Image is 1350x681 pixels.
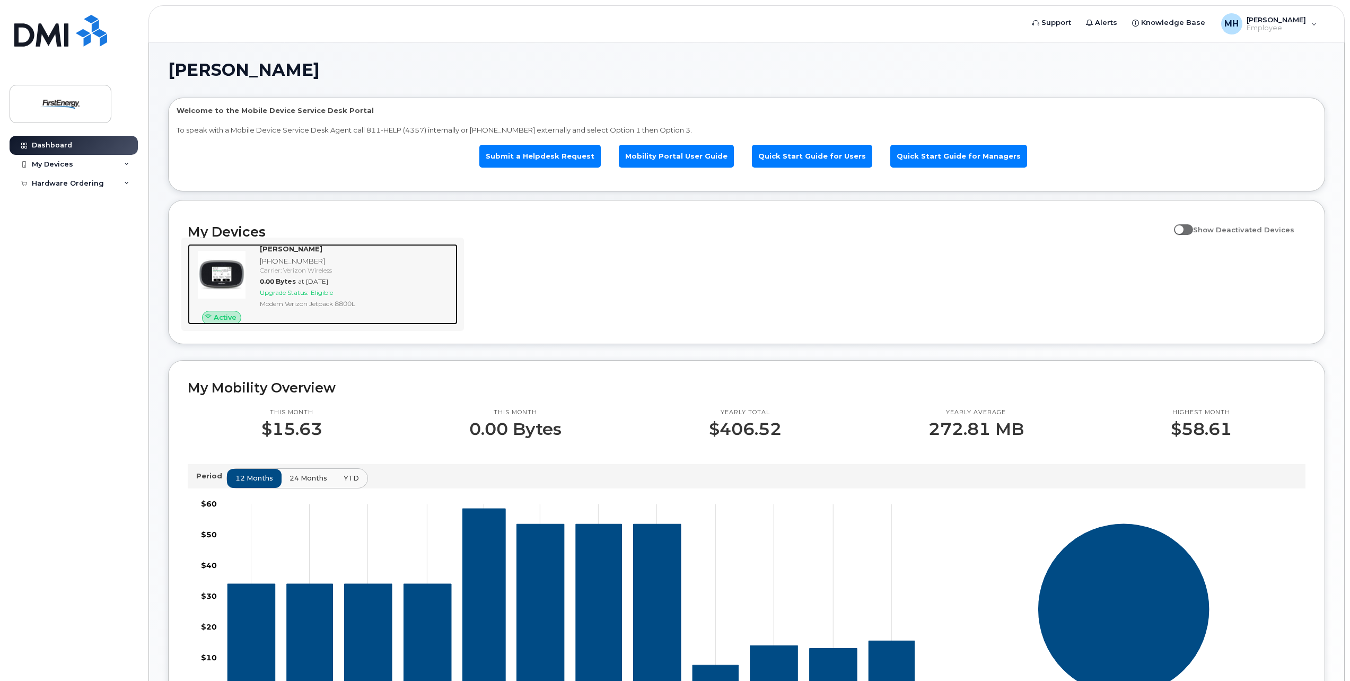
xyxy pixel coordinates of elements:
[177,106,1317,116] p: Welcome to the Mobile Device Service Desk Portal
[890,145,1027,168] a: Quick Start Guide for Managers
[201,653,217,663] tspan: $10
[261,420,322,439] p: $15.63
[214,312,236,322] span: Active
[260,289,309,296] span: Upgrade Status:
[188,380,1305,396] h2: My Mobility Overview
[196,249,247,300] img: image20231002-3703462-zs44o9.jpeg
[709,408,782,417] p: Yearly total
[1304,635,1342,673] iframe: Messenger Launcher
[177,125,1317,135] p: To speak with a Mobile Device Service Desk Agent call 811-HELP (4357) internally or [PHONE_NUMBER...
[201,530,217,540] tspan: $50
[260,256,453,266] div: [PHONE_NUMBER]
[260,277,296,285] span: 0.00 Bytes
[201,561,217,571] tspan: $40
[201,623,217,632] tspan: $20
[1171,408,1232,417] p: Highest month
[928,420,1024,439] p: 272.81 MB
[260,245,322,253] strong: [PERSON_NAME]
[344,473,359,483] span: YTD
[298,277,328,285] span: at [DATE]
[479,145,601,168] a: Submit a Helpdesk Request
[260,266,453,275] div: Carrier: Verizon Wireless
[168,62,320,78] span: [PERSON_NAME]
[1174,220,1182,228] input: Show Deactivated Devices
[619,145,734,168] a: Mobility Portal User Guide
[1171,420,1232,439] p: $58.61
[201,500,217,509] tspan: $60
[261,408,322,417] p: This month
[201,592,217,601] tspan: $30
[469,420,562,439] p: 0.00 Bytes
[1193,225,1294,234] span: Show Deactivated Devices
[928,408,1024,417] p: Yearly average
[260,299,453,308] div: Modem Verizon Jetpack 8800L
[469,408,562,417] p: This month
[196,471,226,481] p: Period
[752,145,872,168] a: Quick Start Guide for Users
[188,244,458,325] a: Active[PERSON_NAME][PHONE_NUMBER]Carrier: Verizon Wireless0.00 Bytesat [DATE]Upgrade Status:Eligi...
[311,289,333,296] span: Eligible
[290,473,327,483] span: 24 months
[709,420,782,439] p: $406.52
[188,224,1169,240] h2: My Devices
